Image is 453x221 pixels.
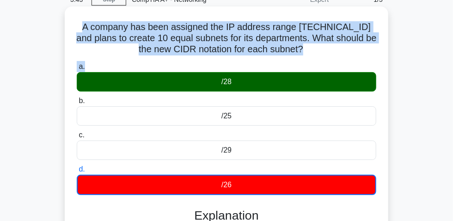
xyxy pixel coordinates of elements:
h5: A company has been assigned the IP address range [TECHNICAL_ID] and plans to create 10 equal subn... [76,21,377,55]
div: /28 [77,72,376,92]
div: /29 [77,141,376,160]
span: b. [79,97,85,104]
span: c. [79,131,84,139]
div: /26 [77,175,376,195]
span: d. [79,165,85,173]
span: a. [79,62,85,70]
div: /25 [77,106,376,126]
